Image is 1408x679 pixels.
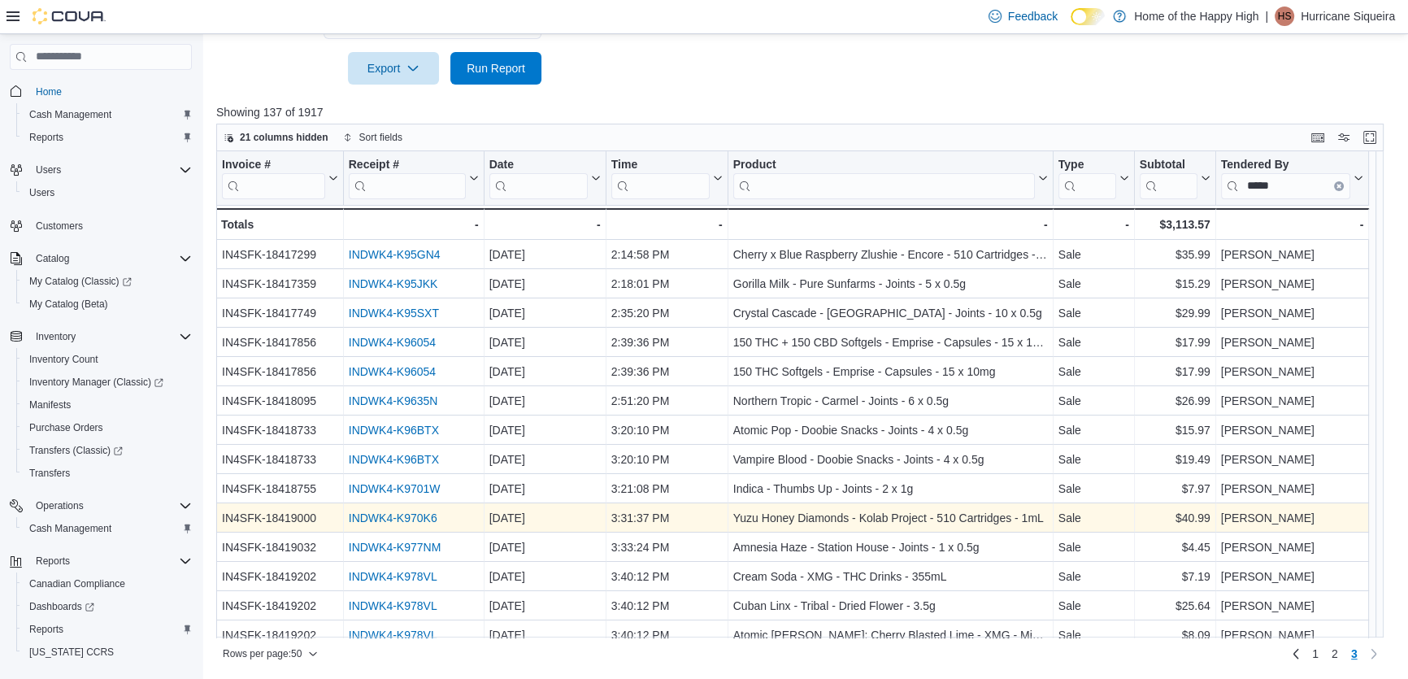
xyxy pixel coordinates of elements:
[1140,274,1210,294] div: $15.29
[1134,7,1258,26] p: Home of the Happy High
[349,365,436,378] a: INDWK4-K96054
[1058,450,1129,469] div: Sale
[1140,157,1197,198] div: Subtotal
[222,157,338,198] button: Invoice #
[222,420,338,440] div: IN4SFK-18418733
[23,464,192,483] span: Transfers
[1265,7,1268,26] p: |
[1325,641,1345,667] a: Page 2 of 3
[16,293,198,316] button: My Catalog (Beta)
[733,420,1048,440] div: Atomic Pop - Doobie Snacks - Joints - 4 x 0.5g
[222,245,338,264] div: IN4SFK-18417299
[222,274,338,294] div: IN4SFK-18417359
[1221,362,1364,381] div: [PERSON_NAME]
[1058,508,1129,528] div: Sale
[222,157,325,172] div: Invoice #
[1140,303,1210,323] div: $29.99
[733,479,1048,498] div: Indica - Thumbs Up - Joints - 2 x 1g
[349,482,441,495] a: INDWK4-K9701W
[1058,245,1129,264] div: Sale
[1140,362,1210,381] div: $17.99
[23,519,192,538] span: Cash Management
[1221,479,1364,498] div: [PERSON_NAME]
[1308,128,1328,147] button: Keyboard shortcuts
[16,462,198,485] button: Transfers
[359,131,402,144] span: Sort fields
[16,270,198,293] a: My Catalog (Classic)
[23,395,192,415] span: Manifests
[16,517,198,540] button: Cash Management
[29,467,70,480] span: Transfers
[358,52,429,85] span: Export
[23,574,192,594] span: Canadian Compliance
[1058,303,1129,323] div: Sale
[349,394,438,407] a: INDWK4-K9635N
[1058,274,1129,294] div: Sale
[29,298,108,311] span: My Catalog (Beta)
[3,214,198,237] button: Customers
[3,80,198,103] button: Home
[733,596,1048,616] div: Cuban Linx - Tribal - Dried Flower - 3.5g
[349,307,439,320] a: INDWK4-K95SXT
[489,391,601,411] div: [DATE]
[36,499,84,512] span: Operations
[733,157,1035,198] div: Product
[489,420,601,440] div: [DATE]
[1058,596,1129,616] div: Sale
[1140,157,1210,198] button: Subtotal
[349,157,479,198] button: Receipt #
[23,105,192,124] span: Cash Management
[1301,7,1395,26] p: Hurricane Siqueira
[222,333,338,352] div: IN4SFK-18417856
[23,272,138,291] a: My Catalog (Classic)
[23,441,192,460] span: Transfers (Classic)
[23,441,129,460] a: Transfers (Classic)
[1275,7,1294,26] div: Hurricane Siqueira
[29,160,67,180] button: Users
[23,183,61,202] a: Users
[489,567,601,586] div: [DATE]
[10,73,192,677] nav: Complex example
[222,157,325,198] div: Invoice #
[29,81,192,102] span: Home
[36,220,83,233] span: Customers
[733,157,1035,172] div: Product
[23,128,70,147] a: Reports
[222,538,338,557] div: IN4SFK-18419032
[16,641,198,664] button: [US_STATE] CCRS
[23,372,192,392] span: Inventory Manager (Classic)
[23,418,192,437] span: Purchase Orders
[23,464,76,483] a: Transfers
[1221,391,1364,411] div: [PERSON_NAME]
[611,508,723,528] div: 3:31:37 PM
[489,157,588,198] div: Date
[223,647,302,660] span: Rows per page : 50
[349,424,439,437] a: INDWK4-K96BTX
[1221,215,1364,234] div: -
[1286,644,1306,664] a: Previous page
[611,567,723,586] div: 3:40:12 PM
[349,541,441,554] a: INDWK4-K977NM
[1312,646,1319,662] span: 1
[1058,391,1129,411] div: Sale
[349,453,439,466] a: INDWK4-K96BTX
[1058,362,1129,381] div: Sale
[29,327,192,346] span: Inventory
[611,274,723,294] div: 2:18:01 PM
[216,104,1395,120] p: Showing 137 of 1917
[467,60,525,76] span: Run Report
[29,376,163,389] span: Inventory Manager (Classic)
[29,398,71,411] span: Manifests
[1140,596,1210,616] div: $25.64
[611,538,723,557] div: 3:33:24 PM
[349,157,466,172] div: Receipt #
[611,303,723,323] div: 2:35:20 PM
[29,623,63,636] span: Reports
[1058,157,1116,198] div: Type
[36,555,70,568] span: Reports
[3,247,198,270] button: Catalog
[29,421,103,434] span: Purchase Orders
[16,394,198,416] button: Manifests
[1140,157,1197,172] div: Subtotal
[217,128,335,147] button: 21 columns hidden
